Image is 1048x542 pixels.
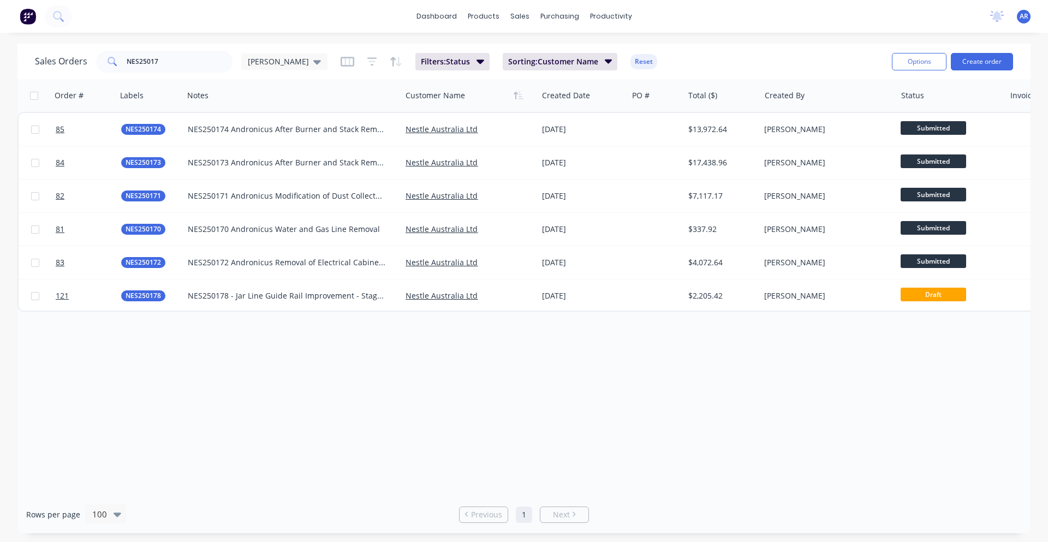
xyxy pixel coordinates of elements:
div: $2,205.42 [688,290,752,301]
div: [PERSON_NAME] [764,124,885,135]
a: Next page [540,509,588,520]
div: $17,438.96 [688,157,752,168]
span: Submitted [901,188,966,201]
div: [DATE] [542,157,623,168]
div: Customer Name [406,90,465,101]
button: NES250171 [121,190,165,201]
div: Created Date [542,90,590,101]
div: sales [505,8,535,25]
div: [DATE] [542,124,623,135]
div: NES250171 Andronicus Modification of Dust Collector Line [188,190,386,201]
div: [DATE] [542,190,623,201]
div: NES250173 Andronicus After Burner and Stack Removal Option 1 [188,157,386,168]
button: Reset [630,54,657,69]
div: productivity [585,8,638,25]
span: Next [553,509,570,520]
button: NES250174 [121,124,165,135]
button: NES250178 [121,290,165,301]
span: 81 [56,224,64,235]
span: Draft [901,288,966,301]
span: Submitted [901,221,966,235]
span: 82 [56,190,64,201]
div: NES250174 Andronicus After Burner and Stack Removal Option 2 [188,124,386,135]
span: AR [1020,11,1028,21]
span: NES250178 [126,290,161,301]
a: Nestle Australia Ltd [406,190,478,201]
button: NES250170 [121,224,165,235]
div: NES250178 - Jar Line Guide Rail Improvement - Stage 2 [188,290,386,301]
div: $13,972.64 [688,124,752,135]
span: Sorting: Customer Name [508,56,598,67]
a: 81 [56,213,121,246]
ul: Pagination [455,507,593,523]
button: Create order [951,53,1013,70]
div: $4,072.64 [688,257,752,268]
div: [PERSON_NAME] [764,224,885,235]
span: NES250172 [126,257,161,268]
div: products [462,8,505,25]
span: NES250171 [126,190,161,201]
div: [DATE] [542,257,623,268]
a: 84 [56,146,121,179]
button: NES250173 [121,157,165,168]
a: 85 [56,113,121,146]
button: Filters:Status [415,53,490,70]
div: PO # [632,90,650,101]
span: Previous [471,509,502,520]
a: Page 1 is your current page [516,507,532,523]
img: Factory [20,8,36,25]
a: 82 [56,180,121,212]
span: 83 [56,257,64,268]
div: [PERSON_NAME] [764,190,885,201]
a: Nestle Australia Ltd [406,157,478,168]
div: [PERSON_NAME] [764,157,885,168]
span: Submitted [901,154,966,168]
div: Total ($) [688,90,717,101]
div: [PERSON_NAME] [764,290,885,301]
h1: Sales Orders [35,56,87,67]
span: Rows per page [26,509,80,520]
span: NES250174 [126,124,161,135]
div: [DATE] [542,290,623,301]
input: Search... [127,51,233,73]
a: Nestle Australia Ltd [406,224,478,234]
div: Order # [55,90,84,101]
div: $337.92 [688,224,752,235]
div: Created By [765,90,805,101]
span: Submitted [901,121,966,135]
span: 84 [56,157,64,168]
a: Nestle Australia Ltd [406,124,478,134]
a: Previous page [460,509,508,520]
div: [DATE] [542,224,623,235]
div: Status [901,90,924,101]
div: [PERSON_NAME] [764,257,885,268]
span: NES250170 [126,224,161,235]
div: Labels [120,90,144,101]
span: Submitted [901,254,966,268]
button: Options [892,53,946,70]
span: NES250173 [126,157,161,168]
button: NES250172 [121,257,165,268]
div: Notes [187,90,209,101]
a: 121 [56,279,121,312]
a: dashboard [411,8,462,25]
span: 85 [56,124,64,135]
a: 83 [56,246,121,279]
a: Nestle Australia Ltd [406,257,478,267]
div: $7,117.17 [688,190,752,201]
a: Nestle Australia Ltd [406,290,478,301]
div: NES250172 Andronicus Removal of Electrical Cabinets and Batching Controls [188,257,386,268]
span: 121 [56,290,69,301]
span: Filters: Status [421,56,470,67]
div: purchasing [535,8,585,25]
span: [PERSON_NAME] [248,56,309,67]
div: NES250170 Andronicus Water and Gas Line Removal [188,224,386,235]
button: Sorting:Customer Name [503,53,618,70]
